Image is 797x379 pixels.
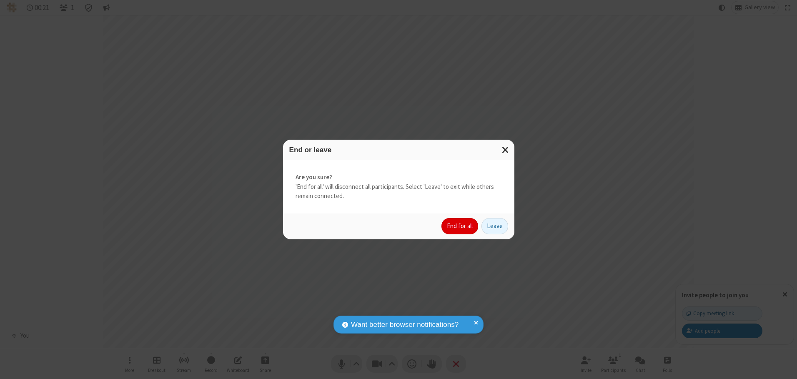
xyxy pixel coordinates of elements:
button: Close modal [497,140,514,160]
strong: Are you sure? [296,173,502,182]
span: Want better browser notifications? [351,319,459,330]
button: Leave [481,218,508,235]
button: End for all [441,218,478,235]
h3: End or leave [289,146,508,154]
div: 'End for all' will disconnect all participants. Select 'Leave' to exit while others remain connec... [283,160,514,213]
